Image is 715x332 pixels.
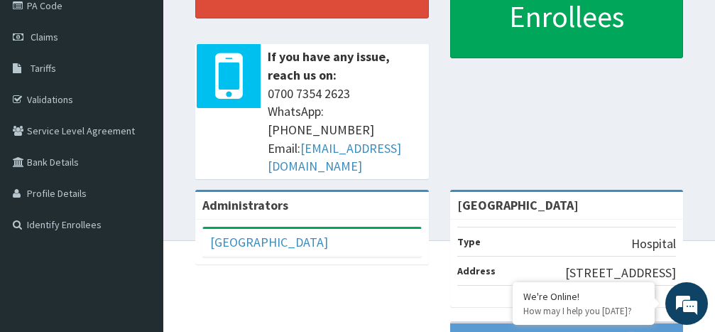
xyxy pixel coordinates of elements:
b: Type [457,235,481,248]
p: Hospital [631,235,676,253]
span: 0700 7354 2623 WhatsApp: [PHONE_NUMBER] Email: [268,85,422,176]
a: [GEOGRAPHIC_DATA] [210,234,328,250]
span: Tariffs [31,62,56,75]
b: If you have any issue, reach us on: [268,48,390,83]
div: We're Online! [523,290,644,303]
strong: [GEOGRAPHIC_DATA] [457,197,579,213]
p: How may I help you today? [523,305,644,317]
span: Claims [31,31,58,43]
p: [STREET_ADDRESS] [565,264,676,282]
b: Address [457,264,496,277]
b: Administrators [202,197,288,213]
a: [EMAIL_ADDRESS][DOMAIN_NAME] [268,140,401,175]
